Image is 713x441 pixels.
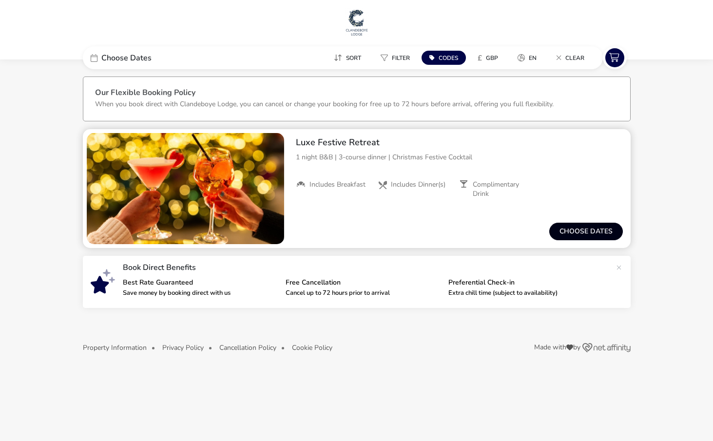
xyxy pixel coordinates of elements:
[296,137,623,148] h2: Luxe Festive Retreat
[309,180,366,189] span: Includes Breakfast
[510,51,544,65] button: en
[296,152,623,162] p: 1 night B&B | 3-course dinner | Christmas Festive Cocktail
[326,51,373,65] naf-pibe-menu-bar-item: Sort
[345,8,369,37] img: Main Website
[448,290,603,296] p: Extra chill time (subject to availability)
[473,180,533,198] span: Complimentary Drink
[478,53,482,63] i: £
[292,344,332,351] button: Cookie Policy
[95,99,554,109] p: When you book direct with Clandeboye Lodge, you can cancel or change your booking for free up to ...
[95,89,618,99] h3: Our Flexible Booking Policy
[83,344,147,351] button: Property Information
[101,54,152,62] span: Choose Dates
[123,279,278,286] p: Best Rate Guaranteed
[286,279,441,286] p: Free Cancellation
[346,54,361,62] span: Sort
[565,54,584,62] span: Clear
[548,51,592,65] button: Clear
[219,344,276,351] button: Cancellation Policy
[162,344,204,351] button: Privacy Policy
[373,51,422,65] naf-pibe-menu-bar-item: Filter
[470,51,510,65] naf-pibe-menu-bar-item: £GBP
[123,290,278,296] p: Save money by booking direct with us
[439,54,458,62] span: Codes
[549,223,623,240] button: Choose dates
[288,129,631,206] div: Luxe Festive Retreat 1 night B&B | 3-course dinner | Christmas Festive Cocktail Includes Breakfas...
[548,51,596,65] naf-pibe-menu-bar-item: Clear
[392,54,410,62] span: Filter
[470,51,506,65] button: £GBP
[486,54,498,62] span: GBP
[422,51,466,65] button: Codes
[529,54,537,62] span: en
[510,51,548,65] naf-pibe-menu-bar-item: en
[422,51,470,65] naf-pibe-menu-bar-item: Codes
[448,279,603,286] p: Preferential Check-in
[83,46,229,69] div: Choose Dates
[391,180,445,189] span: Includes Dinner(s)
[534,344,580,351] span: Made with by
[87,133,284,244] swiper-slide: 1 / 1
[326,51,369,65] button: Sort
[286,290,441,296] p: Cancel up to 72 hours prior to arrival
[373,51,418,65] button: Filter
[123,264,611,271] p: Book Direct Benefits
